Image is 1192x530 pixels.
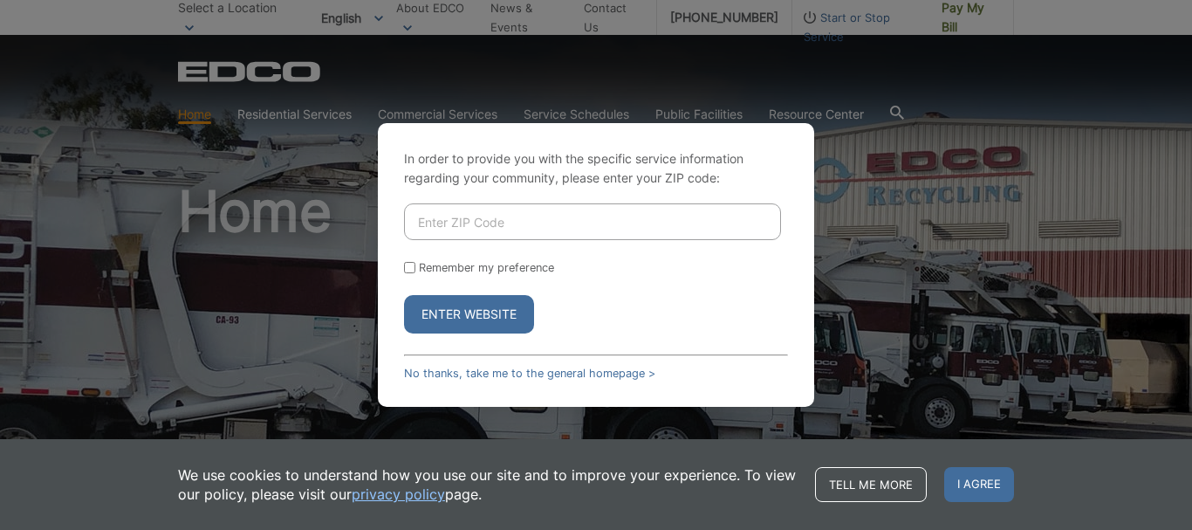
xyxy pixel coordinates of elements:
[404,367,655,380] a: No thanks, take me to the general homepage >
[404,203,781,240] input: Enter ZIP Code
[178,465,798,504] p: We use cookies to understand how you use our site and to improve your experience. To view our pol...
[352,485,445,504] a: privacy policy
[404,149,788,188] p: In order to provide you with the specific service information regarding your community, please en...
[944,467,1014,502] span: I agree
[404,295,534,334] button: Enter Website
[419,261,554,274] label: Remember my preference
[815,467,927,502] a: Tell me more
